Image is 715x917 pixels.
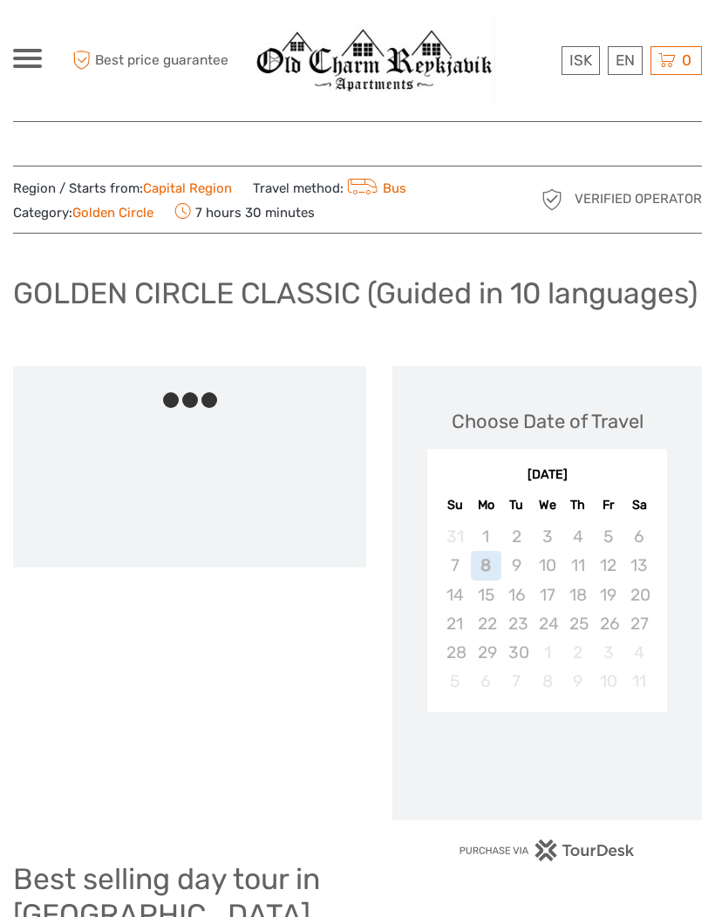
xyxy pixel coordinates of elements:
div: Not available Tuesday, September 9th, 2025 [501,551,532,580]
img: 860-630756cf-5dde-4f09-b27d-3d87a8021d1f_logo_big.jpg [251,17,495,104]
div: We [532,493,562,517]
div: Not available Saturday, October 11th, 2025 [623,667,654,696]
div: Not available Wednesday, September 3rd, 2025 [532,522,562,551]
div: Not available Sunday, August 31st, 2025 [439,522,470,551]
div: Not available Monday, October 6th, 2025 [471,667,501,696]
div: Loading... [541,757,553,768]
span: Best price guarantee [68,46,228,75]
h1: GOLDEN CIRCLE CLASSIC (Guided in 10 languages) [13,275,698,311]
div: Not available Wednesday, September 24th, 2025 [532,609,562,638]
div: month 2025-09 [432,522,661,696]
span: Category: [13,204,153,222]
div: Not available Tuesday, September 23rd, 2025 [501,609,532,638]
div: Not available Thursday, September 11th, 2025 [562,551,593,580]
div: Not available Sunday, September 21st, 2025 [439,609,470,638]
span: Verified Operator [575,190,702,208]
div: Not available Friday, September 5th, 2025 [593,522,623,551]
div: [DATE] [427,466,667,485]
div: Not available Sunday, September 28th, 2025 [439,638,470,667]
div: Not available Sunday, September 14th, 2025 [439,581,470,609]
div: Not available Tuesday, September 2nd, 2025 [501,522,532,551]
div: Not available Saturday, October 4th, 2025 [623,638,654,667]
div: Mo [471,493,501,517]
div: Not available Monday, September 8th, 2025 [471,551,501,580]
div: Su [439,493,470,517]
div: Not available Wednesday, September 10th, 2025 [532,551,562,580]
div: Choose Date of Travel [452,408,643,435]
div: Not available Monday, September 15th, 2025 [471,581,501,609]
span: Region / Starts from: [13,180,232,198]
div: Th [562,493,593,517]
span: ISK [569,51,592,69]
div: Not available Friday, October 3rd, 2025 [593,638,623,667]
div: Not available Friday, September 26th, 2025 [593,609,623,638]
div: Not available Monday, September 1st, 2025 [471,522,501,551]
div: Not available Monday, September 22nd, 2025 [471,609,501,638]
div: Not available Thursday, October 9th, 2025 [562,667,593,696]
div: Not available Friday, October 10th, 2025 [593,667,623,696]
div: Tu [501,493,532,517]
div: Not available Sunday, September 7th, 2025 [439,551,470,580]
div: Not available Wednesday, September 17th, 2025 [532,581,562,609]
span: 0 [679,51,694,69]
img: verified_operator_grey_128.png [538,186,566,214]
div: Not available Saturday, September 6th, 2025 [623,522,654,551]
div: Not available Saturday, September 13th, 2025 [623,551,654,580]
div: Not available Saturday, September 20th, 2025 [623,581,654,609]
div: Not available Friday, September 19th, 2025 [593,581,623,609]
img: PurchaseViaTourDesk.png [459,839,636,861]
div: Not available Friday, September 12th, 2025 [593,551,623,580]
div: Not available Saturday, September 27th, 2025 [623,609,654,638]
div: Fr [593,493,623,517]
div: Not available Tuesday, October 7th, 2025 [501,667,532,696]
a: Capital Region [143,180,232,196]
a: Golden Circle [72,205,153,221]
div: Not available Monday, September 29th, 2025 [471,638,501,667]
div: Not available Thursday, September 25th, 2025 [562,609,593,638]
div: Not available Sunday, October 5th, 2025 [439,667,470,696]
div: Sa [623,493,654,517]
div: Not available Tuesday, September 16th, 2025 [501,581,532,609]
span: 7 hours 30 minutes [174,200,315,224]
a: Bus [344,180,406,196]
span: Travel method: [253,175,406,200]
div: Not available Wednesday, October 1st, 2025 [532,638,562,667]
div: Not available Tuesday, September 30th, 2025 [501,638,532,667]
div: Not available Thursday, September 18th, 2025 [562,581,593,609]
div: Not available Thursday, September 4th, 2025 [562,522,593,551]
div: EN [608,46,643,75]
div: Not available Wednesday, October 8th, 2025 [532,667,562,696]
div: Not available Thursday, October 2nd, 2025 [562,638,593,667]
